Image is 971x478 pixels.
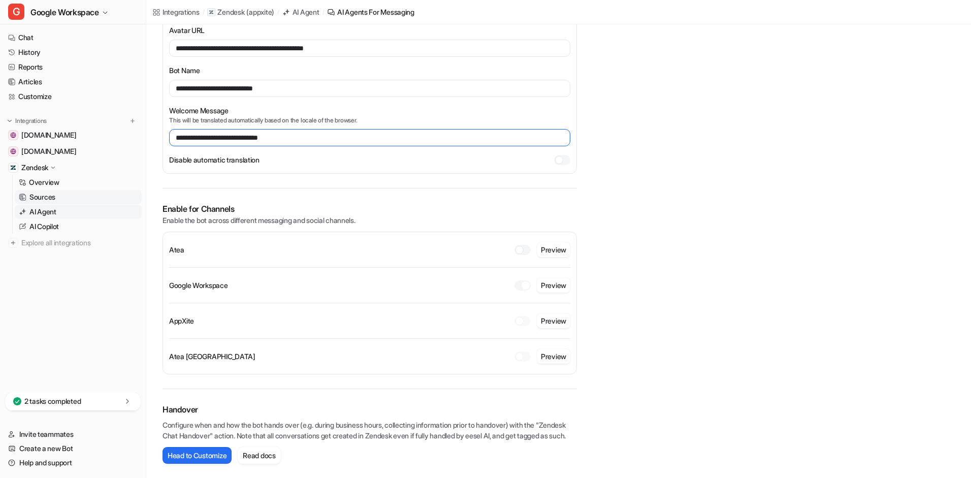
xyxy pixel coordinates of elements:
[537,278,570,293] button: Preview
[10,148,16,154] img: gsubscriptions.com
[4,45,142,59] a: History
[163,420,577,441] p: Configure when and how the bot hands over (e.g. during business hours, collecting information pri...
[29,221,59,232] p: AI Copilot
[4,236,142,250] a: Explore all integrations
[169,25,570,36] label: Avatar URL
[4,144,142,158] a: gsubscriptions.com[DOMAIN_NAME]
[537,349,570,364] button: Preview
[277,8,279,17] span: /
[4,128,142,142] a: hc.gsubscriptions.com[DOMAIN_NAME]
[15,205,142,219] a: AI Agent
[6,117,13,124] img: expand menu
[4,89,142,104] a: Customize
[29,177,59,187] p: Overview
[30,5,99,19] span: Google Workspace
[207,7,274,17] a: Zendesk(appxite)
[163,447,232,464] button: Head to Customize
[169,280,228,291] h2: Google Workspace
[21,235,138,251] span: Explore all integrations
[163,215,577,226] p: Enable the bot across different messaging and social channels.
[537,313,570,328] button: Preview
[15,117,47,125] p: Integrations
[169,351,255,362] h2: Atea [GEOGRAPHIC_DATA]
[217,7,244,17] p: Zendesk
[29,207,56,217] p: AI Agent
[169,154,260,165] label: Disable automatic translation
[4,441,142,456] a: Create a new Bot
[169,105,570,116] label: Welcome Message
[327,7,414,17] a: AI Agents for messaging
[169,116,570,125] span: This will be translated automatically based on the locale of the browser.
[15,219,142,234] a: AI Copilot
[4,75,142,89] a: Articles
[8,238,18,248] img: explore all integrations
[169,65,570,76] label: Bot Name
[322,8,325,17] span: /
[8,4,24,20] span: G
[163,403,577,416] h1: Handover
[537,242,570,257] button: Preview
[163,7,200,17] div: Integrations
[169,244,184,255] h2: Atea
[238,447,280,464] button: Read docs
[10,165,16,171] img: Zendesk
[15,190,142,204] a: Sources
[24,396,81,406] p: 2 tasks completed
[152,7,200,17] a: Integrations
[4,60,142,74] a: Reports
[203,8,205,17] span: /
[29,192,55,202] p: Sources
[163,203,577,215] h1: Enable for Channels
[4,427,142,441] a: Invite teammates
[10,132,16,138] img: hc.gsubscriptions.com
[15,175,142,189] a: Overview
[4,116,50,126] button: Integrations
[293,7,319,17] div: AI Agent
[129,117,136,124] img: menu_add.svg
[21,130,76,140] span: [DOMAIN_NAME]
[21,146,76,156] span: [DOMAIN_NAME]
[21,163,48,173] p: Zendesk
[282,7,319,17] a: AI Agent
[4,30,142,45] a: Chat
[169,315,194,326] h2: AppXite
[246,7,274,17] p: ( appxite )
[337,7,414,17] div: AI Agents for messaging
[4,456,142,470] a: Help and support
